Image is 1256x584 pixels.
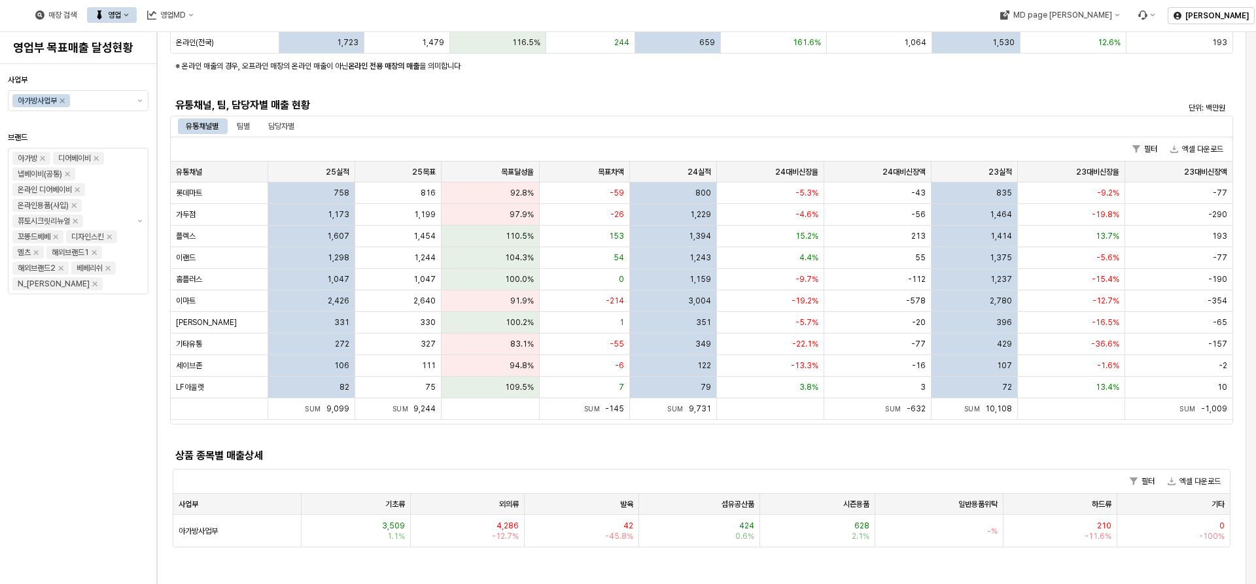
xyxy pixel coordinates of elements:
span: 1,243 [689,252,711,263]
div: 영업MD [160,10,186,20]
span: 1,173 [328,209,349,220]
span: Sum [964,405,986,413]
span: 홈플러스 [176,274,202,284]
span: 1,723 [337,37,358,48]
span: -1,009 [1201,404,1227,413]
button: 영업 [87,7,137,23]
span: 1,394 [689,231,711,241]
span: [PERSON_NAME] [176,317,237,328]
span: -13.3% [791,360,818,371]
div: Remove 아가방사업부 [60,98,65,103]
span: 110.5% [506,231,534,241]
span: 15.2% [795,231,818,241]
span: 1 [619,317,624,328]
span: -354 [1208,296,1227,306]
span: 0 [1219,521,1225,531]
span: 272 [335,339,349,349]
span: 104.3% [505,252,534,263]
span: 1,479 [422,37,444,48]
div: MD page 이동 [992,7,1127,23]
span: 349 [695,339,711,349]
span: 9,244 [413,404,436,413]
span: Sum [584,405,606,413]
span: -1.6% [1097,360,1119,371]
span: -77 [1213,252,1227,263]
div: Remove 디어베이비 [94,156,99,161]
span: 23대비신장율 [1076,167,1119,177]
span: 800 [695,188,711,198]
span: -5.6% [1096,252,1119,263]
span: 1,607 [327,231,349,241]
span: -77 [1213,188,1227,198]
span: 25목표 [412,167,436,177]
div: Remove 퓨토시크릿리뉴얼 [73,218,78,224]
span: 기타유통 [176,339,202,349]
div: Remove 해외브랜드2 [58,266,63,271]
span: 2,640 [413,296,436,306]
span: -59 [610,188,624,198]
div: 해외브랜드1 [52,246,89,259]
span: 1,199 [414,209,436,220]
span: 1,375 [990,252,1012,263]
h5: 유통채널, 팀, 담당자별 매출 현황 [175,99,962,112]
div: 팀별 [229,118,258,134]
span: -2 [1219,360,1227,371]
div: Remove 온라인용품(사입) [71,203,77,208]
span: 브랜드 [8,133,27,142]
span: 659 [699,37,715,48]
span: -100% [1199,531,1225,541]
span: 섬유공산품 [722,499,754,509]
span: 1,464 [990,209,1012,220]
div: 냅베이비(공통) [18,167,62,180]
span: Sum [305,405,326,413]
div: Remove N_이야이야오 [92,281,97,286]
span: 4.4% [799,252,818,263]
div: Remove 해외브랜드1 [92,250,97,255]
div: Remove 냅베이비(공통) [65,171,70,177]
span: 107 [997,360,1012,371]
span: 13.4% [1096,382,1119,392]
span: 116.5% [512,37,540,48]
span: 1.1% [387,531,405,541]
span: 1,414 [990,231,1012,241]
span: 일반용품위탁 [958,499,998,509]
span: 54 [614,252,624,263]
span: 23대비신장액 [1184,167,1227,177]
button: 엑셀 다운로드 [1162,473,1226,489]
span: 1,229 [690,209,711,220]
span: 193 [1212,231,1227,241]
span: 사업부 [8,75,27,84]
span: -26 [610,209,624,220]
span: 목표달성율 [501,167,534,177]
button: 필터 [1125,473,1160,489]
span: 온라인(전국) [176,37,214,48]
div: Remove 디자인스킨 [107,234,112,239]
span: 330 [420,317,436,328]
div: 매장 검색 [27,7,84,23]
span: 1,159 [689,274,711,284]
span: 2,780 [990,296,1012,306]
button: 영업MD [139,7,201,23]
span: -9.7% [795,274,818,284]
span: 2.1% [852,531,869,541]
button: 제안 사항 표시 [132,91,148,111]
span: -145 [605,404,624,413]
span: 42 [623,521,633,531]
div: 디어베이비 [58,152,91,165]
span: 12.6% [1098,37,1121,48]
span: -6 [615,360,624,371]
span: -4.6% [795,209,818,220]
span: 109.5% [505,382,534,392]
span: Sum [1179,405,1201,413]
span: -19.8% [1092,209,1119,220]
h5: 상품 종목별 매출상세 [175,449,962,462]
div: Remove 아가방 [40,156,45,161]
span: -12.7% [492,531,519,541]
span: 유통채널 [176,167,202,177]
span: 9,731 [689,404,711,413]
span: -45.8% [605,531,633,541]
span: 92.8% [510,188,534,198]
div: 퓨토시크릿리뉴얼 [18,215,70,228]
button: 엑셀 다운로드 [1165,141,1229,157]
span: 10 [1217,382,1227,392]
